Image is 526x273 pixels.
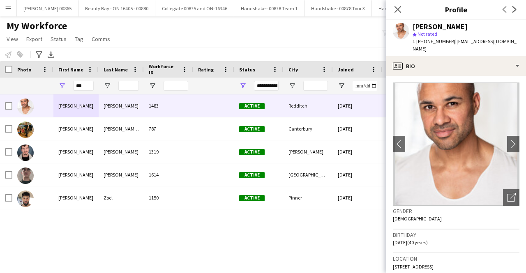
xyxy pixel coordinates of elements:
[149,63,178,76] span: Workforce ID
[382,186,431,209] div: 610 days
[239,126,265,132] span: Active
[239,172,265,178] span: Active
[413,38,455,44] span: t. [PHONE_NUMBER]
[104,82,111,89] button: Open Filter Menu
[393,255,519,262] h3: Location
[34,50,44,60] app-action-btn: Advanced filters
[99,140,144,163] div: [PERSON_NAME]
[418,31,437,37] span: Not rated
[17,99,34,115] img: Cameron Dean
[284,163,333,186] div: [GEOGRAPHIC_DATA]
[7,35,18,43] span: View
[118,81,139,91] input: Last Name Filter Input
[99,163,144,186] div: [PERSON_NAME]
[305,0,372,16] button: Handshake - 00878 Tour 3
[284,94,333,117] div: Redditch
[72,34,87,44] a: Tag
[503,189,519,206] div: Open photos pop-in
[149,82,156,89] button: Open Filter Menu
[99,117,144,140] div: [PERSON_NAME]-Dieppedalle
[239,103,265,109] span: Active
[333,186,382,209] div: [DATE]
[288,67,298,73] span: City
[333,140,382,163] div: [DATE]
[393,83,519,206] img: Crew avatar or photo
[382,163,431,186] div: 392 days
[104,67,128,73] span: Last Name
[338,82,345,89] button: Open Filter Menu
[47,34,70,44] a: Status
[413,23,468,30] div: [PERSON_NAME]
[53,94,99,117] div: [PERSON_NAME]
[372,0,442,16] button: Handshake - 00878 Team 2
[386,4,526,15] h3: Profile
[88,34,113,44] a: Comms
[144,186,193,209] div: 1150
[303,81,328,91] input: City Filter Input
[23,34,46,44] a: Export
[46,50,56,60] app-action-btn: Export XLSX
[164,81,188,91] input: Workforce ID Filter Input
[393,239,428,245] span: [DATE] (40 years)
[393,231,519,239] h3: Birthday
[78,0,155,16] button: Beauty Bay - ON 16405 - 00880
[7,20,67,32] span: My Workforce
[53,163,99,186] div: [PERSON_NAME]
[393,207,519,215] h3: Gender
[382,94,431,117] div: 1 day
[393,264,434,270] span: [STREET_ADDRESS]
[53,186,99,209] div: [PERSON_NAME]
[144,140,193,163] div: 1319
[333,94,382,117] div: [DATE]
[353,81,377,91] input: Joined Filter Input
[333,117,382,140] div: [DATE]
[288,82,296,89] button: Open Filter Menu
[144,94,193,117] div: 1483
[26,35,42,43] span: Export
[413,38,517,52] span: | [EMAIL_ADDRESS][DOMAIN_NAME]
[333,163,382,186] div: [DATE]
[58,67,83,73] span: First Name
[75,35,83,43] span: Tag
[239,82,247,89] button: Open Filter Menu
[144,163,193,186] div: 1614
[284,140,333,163] div: [PERSON_NAME]
[198,67,214,73] span: Rating
[17,167,34,184] img: Cameron Simpson
[284,186,333,209] div: Pinner
[53,140,99,163] div: [PERSON_NAME]
[17,67,31,73] span: Photo
[3,34,21,44] a: View
[382,117,431,140] div: 732 days
[17,122,34,138] img: Cameron Earl-Dieppedalle
[284,117,333,140] div: Canterbury
[99,94,144,117] div: [PERSON_NAME]
[17,145,34,161] img: Cameron Harris
[53,117,99,140] div: [PERSON_NAME]
[17,190,34,207] img: Cameron Zoel
[155,0,234,16] button: Collegiate 00875 and ON-16346
[234,0,305,16] button: Handshake - 00878 Team 1
[73,81,94,91] input: First Name Filter Input
[393,216,442,222] span: [DEMOGRAPHIC_DATA]
[144,117,193,140] div: 787
[92,35,110,43] span: Comms
[17,0,78,16] button: [PERSON_NAME] 00865
[338,67,354,73] span: Joined
[239,195,265,201] span: Active
[51,35,67,43] span: Status
[58,82,66,89] button: Open Filter Menu
[386,56,526,76] div: Bio
[239,67,255,73] span: Status
[382,140,431,163] div: 464 days
[239,149,265,155] span: Active
[99,186,144,209] div: Zoel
